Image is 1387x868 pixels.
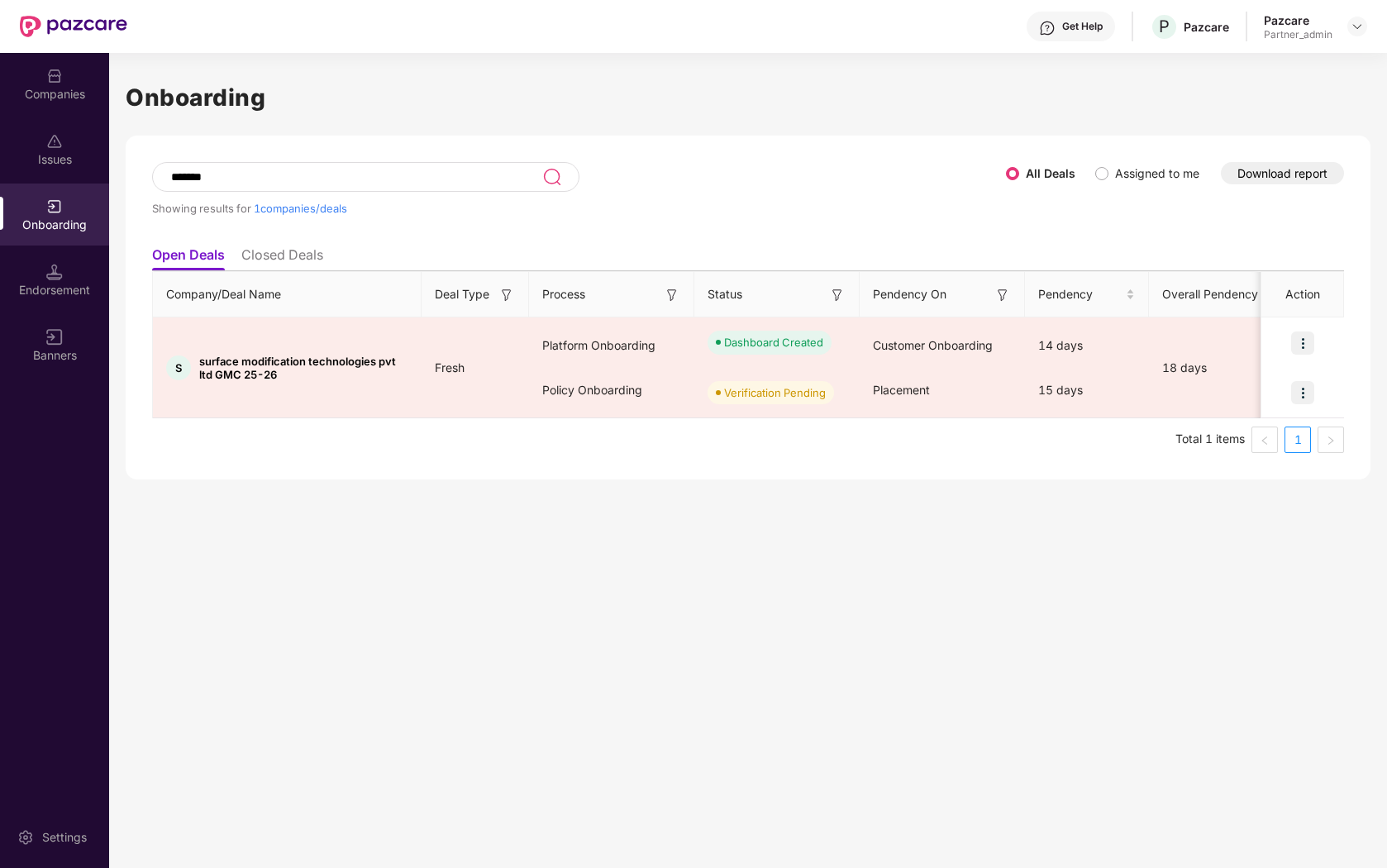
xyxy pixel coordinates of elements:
[542,285,585,303] span: Process
[37,829,92,846] div: Settings
[1251,427,1278,453] li: Previous Page
[1318,427,1344,453] button: right
[46,264,63,280] img: svg+xml;base64,PHN2ZyB3aWR0aD0iMTQuNSIgaGVpZ2h0PSIxNC41IiB2aWV3Qm94PSIwIDAgMTYgMTYiIGZpbGw9Im5vbm...
[873,338,993,352] span: Customer Onboarding
[1115,166,1199,180] label: Assigned to me
[1175,427,1245,453] li: Total 1 items
[724,384,826,401] div: Verification Pending
[126,79,1370,116] h1: Onboarding
[1291,331,1314,355] img: icon
[1251,427,1278,453] button: left
[153,272,422,317] th: Company/Deal Name
[498,287,515,303] img: svg+xml;base64,PHN2ZyB3aWR0aD0iMTYiIGhlaWdodD0iMTYiIHZpZXdCb3g9IjAgMCAxNiAxNiIgZmlsbD0ibm9uZSIgeG...
[1062,20,1103,33] div: Get Help
[1159,17,1170,36] span: P
[46,329,63,346] img: svg+xml;base64,PHN2ZyB3aWR0aD0iMTYiIGhlaWdodD0iMTYiIHZpZXdCb3g9IjAgMCAxNiAxNiIgZmlsbD0ibm9uZSIgeG...
[873,383,930,397] span: Placement
[241,246,323,270] li: Closed Deals
[254,202,347,215] span: 1 companies/deals
[46,198,63,215] img: svg+xml;base64,PHN2ZyB3aWR0aD0iMjAiIGhlaWdodD0iMjAiIHZpZXdCb3g9IjAgMCAyMCAyMCIgZmlsbD0ibm9uZSIgeG...
[1351,20,1364,33] img: svg+xml;base64,PHN2ZyBpZD0iRHJvcGRvd24tMzJ4MzIiIHhtbG5zPSJodHRwOi8vd3d3LnczLm9yZy8yMDAwL3N2ZyIgd2...
[1326,436,1336,446] span: right
[1261,272,1344,317] th: Action
[1026,166,1075,180] label: All Deals
[1264,28,1332,41] div: Partner_admin
[873,285,946,303] span: Pendency On
[708,285,742,303] span: Status
[1038,285,1122,303] span: Pendency
[1184,19,1229,35] div: Pazcare
[152,202,1006,215] div: Showing results for
[1285,427,1310,452] a: 1
[422,360,478,374] span: Fresh
[1025,323,1149,368] div: 14 days
[724,334,823,351] div: Dashboard Created
[20,16,127,37] img: New Pazcare Logo
[829,287,846,303] img: svg+xml;base64,PHN2ZyB3aWR0aD0iMTYiIGhlaWdodD0iMTYiIHZpZXdCb3g9IjAgMCAxNiAxNiIgZmlsbD0ibm9uZSIgeG...
[1025,368,1149,413] div: 15 days
[1285,427,1311,453] li: 1
[435,285,489,303] span: Deal Type
[1149,272,1289,317] th: Overall Pendency
[17,829,34,846] img: svg+xml;base64,PHN2ZyBpZD0iU2V0dGluZy0yMHgyMCIgeG1sbnM9Imh0dHA6Ly93d3cudzMub3JnLzIwMDAvc3ZnIiB3aW...
[529,323,694,368] div: Platform Onboarding
[199,355,408,381] span: surface modification technologies pvt ltd GMC 25-26
[1221,162,1344,184] button: Download report
[152,246,225,270] li: Open Deals
[994,287,1011,303] img: svg+xml;base64,PHN2ZyB3aWR0aD0iMTYiIGhlaWdodD0iMTYiIHZpZXdCb3g9IjAgMCAxNiAxNiIgZmlsbD0ibm9uZSIgeG...
[1318,427,1344,453] li: Next Page
[1039,20,1056,36] img: svg+xml;base64,PHN2ZyBpZD0iSGVscC0zMngzMiIgeG1sbnM9Imh0dHA6Ly93d3cudzMub3JnLzIwMDAvc3ZnIiB3aWR0aD...
[1149,359,1289,377] div: 18 days
[1264,12,1332,28] div: Pazcare
[542,167,561,187] img: svg+xml;base64,PHN2ZyB3aWR0aD0iMjQiIGhlaWdodD0iMjUiIHZpZXdCb3g9IjAgMCAyNCAyNSIgZmlsbD0ibm9uZSIgeG...
[166,355,191,380] div: S
[46,68,63,84] img: svg+xml;base64,PHN2ZyBpZD0iQ29tcGFuaWVzIiB4bWxucz0iaHR0cDovL3d3dy53My5vcmcvMjAwMC9zdmciIHdpZHRoPS...
[1291,381,1314,404] img: icon
[1025,272,1149,317] th: Pendency
[1260,436,1270,446] span: left
[664,287,680,303] img: svg+xml;base64,PHN2ZyB3aWR0aD0iMTYiIGhlaWdodD0iMTYiIHZpZXdCb3g9IjAgMCAxNiAxNiIgZmlsbD0ibm9uZSIgeG...
[46,133,63,150] img: svg+xml;base64,PHN2ZyBpZD0iSXNzdWVzX2Rpc2FibGVkIiB4bWxucz0iaHR0cDovL3d3dy53My5vcmcvMjAwMC9zdmciIH...
[529,368,694,413] div: Policy Onboarding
